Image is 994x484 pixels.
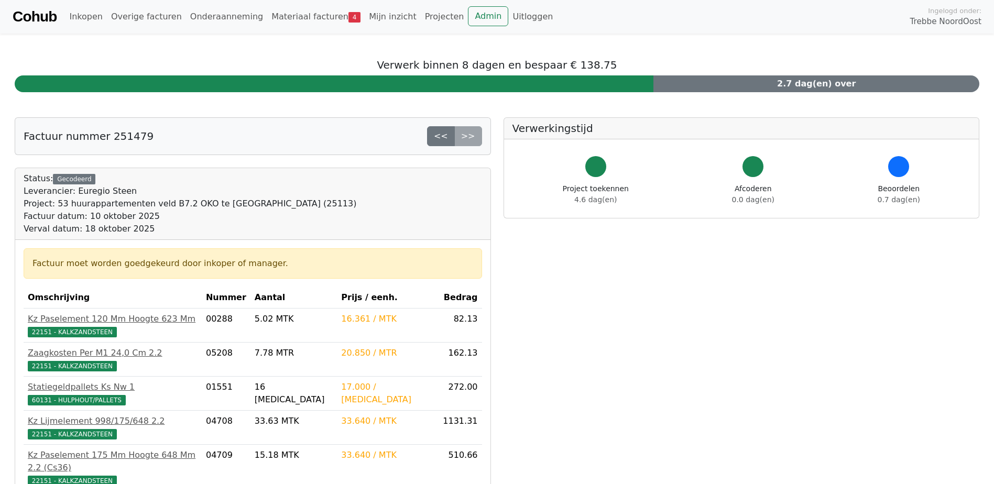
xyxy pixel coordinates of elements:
div: Status: [24,172,356,235]
span: 4.6 dag(en) [574,195,617,204]
div: 7.78 MTR [255,347,333,359]
div: 15.18 MTK [255,449,333,461]
span: 22151 - KALKZANDSTEEN [28,429,117,439]
div: Project: 53 huurappartementen veld B7.2 OKO te [GEOGRAPHIC_DATA] (25113) [24,197,356,210]
div: Afcoderen [732,183,774,205]
span: 22151 - KALKZANDSTEEN [28,327,117,337]
div: 16.361 / MTK [341,313,434,325]
td: 162.13 [439,343,482,377]
th: Prijs / eenh. [337,287,439,309]
td: 05208 [202,343,250,377]
div: Project toekennen [563,183,629,205]
a: Materiaal facturen4 [267,6,365,27]
span: 60131 - HULPHOUT/PALLETS [28,395,126,405]
div: 2.7 dag(en) over [653,75,979,92]
td: 82.13 [439,309,482,343]
a: Onderaanneming [186,6,267,27]
span: 22151 - KALKZANDSTEEN [28,361,117,371]
span: 0.7 dag(en) [878,195,920,204]
td: 1131.31 [439,411,482,445]
div: Statiegeldpallets Ks Nw 1 [28,381,198,393]
div: Factuur moet worden goedgekeurd door inkoper of manager. [32,257,473,270]
a: Cohub [13,4,57,29]
td: 272.00 [439,377,482,411]
a: Projecten [421,6,468,27]
div: 20.850 / MTR [341,347,434,359]
td: 01551 [202,377,250,411]
h5: Verwerkingstijd [512,122,971,135]
a: Admin [468,6,508,26]
a: Overige facturen [107,6,186,27]
div: 33.640 / MTK [341,415,434,427]
th: Bedrag [439,287,482,309]
a: Mijn inzicht [365,6,421,27]
div: Zaagkosten Per M1 24,0 Cm 2.2 [28,347,198,359]
div: 17.000 / [MEDICAL_DATA] [341,381,434,406]
th: Aantal [250,287,337,309]
a: Statiegeldpallets Ks Nw 160131 - HULPHOUT/PALLETS [28,381,198,406]
a: << [427,126,455,146]
div: 16 [MEDICAL_DATA] [255,381,333,406]
div: 33.63 MTK [255,415,333,427]
a: Kz Lijmelement 998/175/648 2.222151 - KALKZANDSTEEN [28,415,198,440]
a: Zaagkosten Per M1 24,0 Cm 2.222151 - KALKZANDSTEEN [28,347,198,372]
div: Beoordelen [878,183,920,205]
span: Trebbe NoordOost [910,16,981,28]
div: Gecodeerd [53,174,95,184]
div: Factuur datum: 10 oktober 2025 [24,210,356,223]
th: Omschrijving [24,287,202,309]
a: Uitloggen [508,6,557,27]
div: Verval datum: 18 oktober 2025 [24,223,356,235]
div: 33.640 / MTK [341,449,434,461]
h5: Factuur nummer 251479 [24,130,154,142]
div: 5.02 MTK [255,313,333,325]
td: 04708 [202,411,250,445]
h5: Verwerk binnen 8 dagen en bespaar € 138.75 [15,59,979,71]
span: 0.0 dag(en) [732,195,774,204]
th: Nummer [202,287,250,309]
div: Kz Lijmelement 998/175/648 2.2 [28,415,198,427]
td: 00288 [202,309,250,343]
div: Kz Paselement 120 Mm Hoogte 623 Mm [28,313,198,325]
span: 4 [348,12,361,23]
span: Ingelogd onder: [928,6,981,16]
a: Inkopen [65,6,106,27]
div: Kz Paselement 175 Mm Hoogte 648 Mm 2.2 (Cs36) [28,449,198,474]
a: Kz Paselement 120 Mm Hoogte 623 Mm22151 - KALKZANDSTEEN [28,313,198,338]
div: Leverancier: Euregio Steen [24,185,356,197]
